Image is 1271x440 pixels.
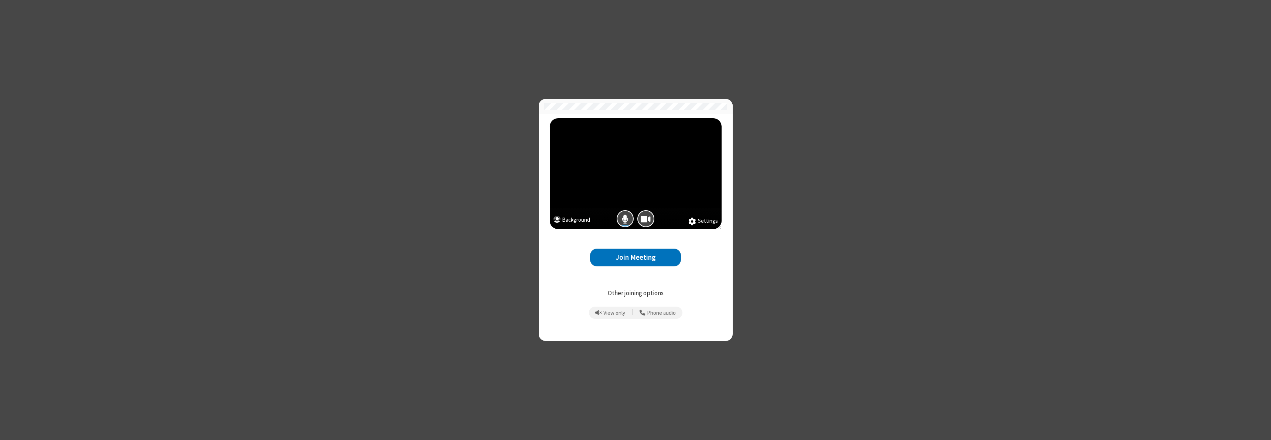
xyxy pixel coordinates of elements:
button: Prevent echo when there is already an active mic and speaker in the room. [593,307,628,319]
button: Settings [688,217,718,226]
p: Other joining options [550,289,722,298]
span: View only [603,310,625,316]
span: Phone audio [647,310,676,316]
button: Use your phone for mic and speaker while you view the meeting on this device. [637,307,679,319]
button: Join Meeting [590,249,681,267]
button: Background [553,216,590,226]
button: Camera is on [637,210,654,227]
button: Mic is on [617,210,634,227]
span: | [632,308,633,318]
